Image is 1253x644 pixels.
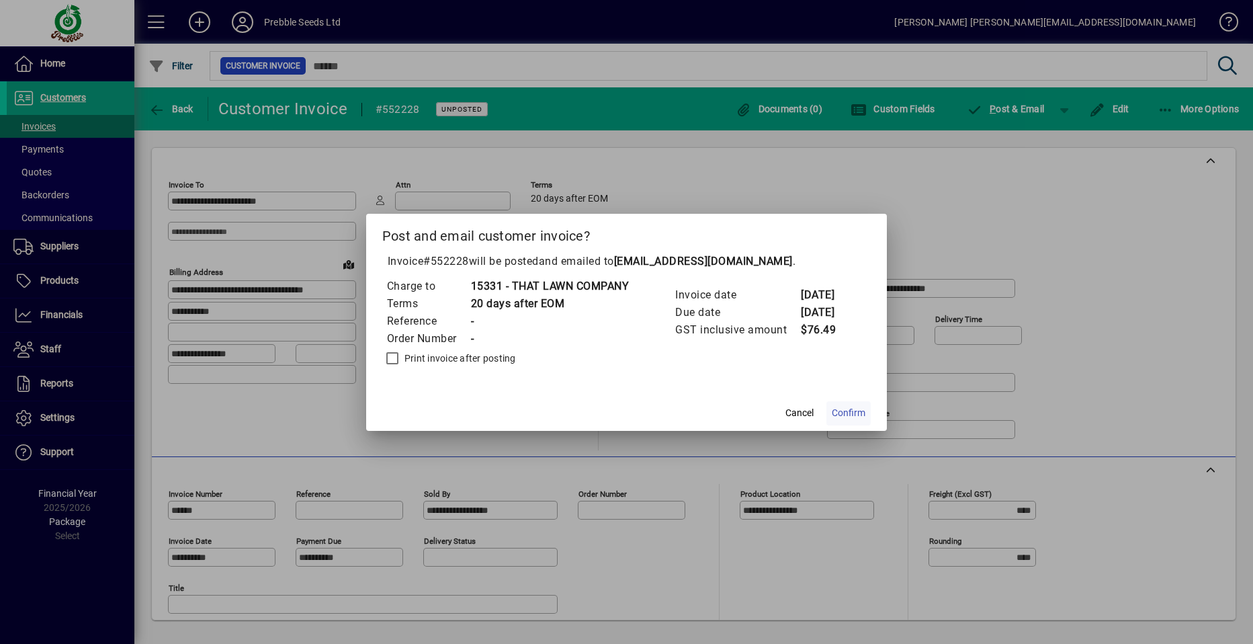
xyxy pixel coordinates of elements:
[800,321,854,339] td: $76.49
[470,313,630,330] td: -
[470,330,630,348] td: -
[386,295,470,313] td: Terms
[470,278,630,295] td: 15331 - THAT LAWN COMPANY
[800,304,854,321] td: [DATE]
[423,255,469,268] span: #552228
[366,214,888,253] h2: Post and email customer invoice?
[402,352,516,365] label: Print invoice after posting
[785,406,814,420] span: Cancel
[832,406,865,420] span: Confirm
[675,286,800,304] td: Invoice date
[382,253,871,270] p: Invoice will be posted .
[470,295,630,313] td: 20 days after EOM
[826,401,871,426] button: Confirm
[386,330,470,348] td: Order Number
[539,255,793,268] span: and emailed to
[778,401,821,426] button: Cancel
[800,286,854,304] td: [DATE]
[675,321,800,339] td: GST inclusive amount
[386,313,470,330] td: Reference
[614,255,793,268] b: [EMAIL_ADDRESS][DOMAIN_NAME]
[675,304,800,321] td: Due date
[386,278,470,295] td: Charge to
